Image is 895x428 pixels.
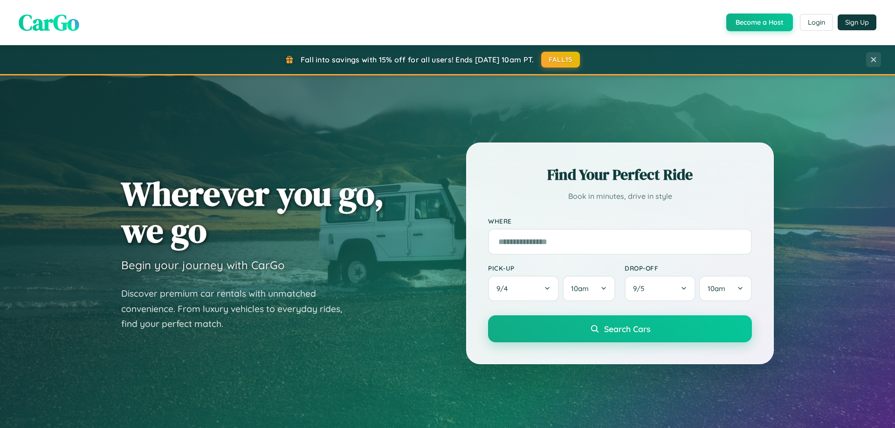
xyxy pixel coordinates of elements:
[633,284,649,293] span: 9 / 5
[838,14,876,30] button: Sign Up
[563,276,615,301] button: 10am
[488,315,752,342] button: Search Cars
[496,284,512,293] span: 9 / 4
[488,164,752,185] h2: Find Your Perfect Ride
[726,14,793,31] button: Become a Host
[541,52,580,68] button: FALL15
[488,276,559,301] button: 9/4
[800,14,833,31] button: Login
[604,324,650,334] span: Search Cars
[699,276,752,301] button: 10am
[121,258,285,272] h3: Begin your journey with CarGo
[625,276,695,301] button: 9/5
[708,284,725,293] span: 10am
[488,217,752,225] label: Where
[19,7,79,38] span: CarGo
[625,264,752,272] label: Drop-off
[121,175,384,249] h1: Wherever you go, we go
[488,264,615,272] label: Pick-up
[121,286,354,332] p: Discover premium car rentals with unmatched convenience. From luxury vehicles to everyday rides, ...
[571,284,589,293] span: 10am
[488,190,752,203] p: Book in minutes, drive in style
[301,55,534,64] span: Fall into savings with 15% off for all users! Ends [DATE] 10am PT.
